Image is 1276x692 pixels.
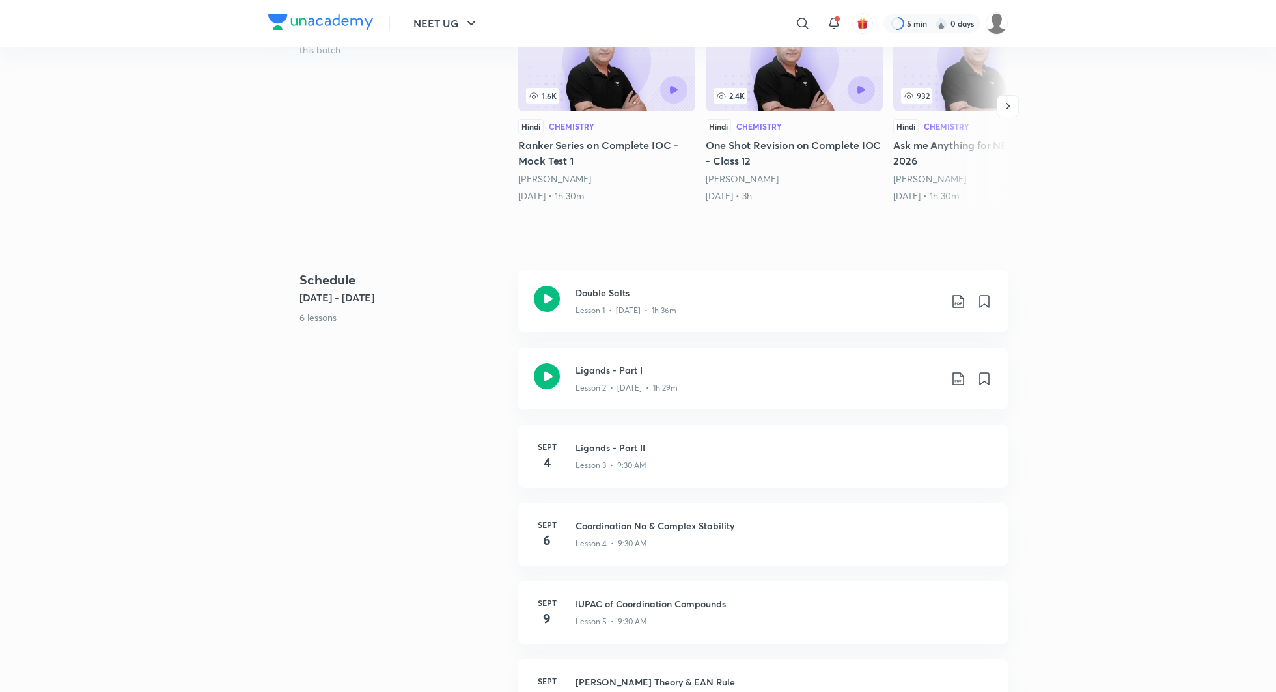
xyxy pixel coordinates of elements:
[268,14,373,30] img: Company Logo
[518,119,544,133] div: Hindi
[576,363,940,377] h3: Ligands - Part I
[893,119,919,133] div: Hindi
[518,10,695,202] a: Ranker Series on Complete IOC - Mock Test 1
[706,119,731,133] div: Hindi
[518,581,1008,659] a: Sept9IUPAC of Coordination CompoundsLesson 5 • 9:30 AM
[526,88,559,104] span: 1.6K
[534,675,560,687] h6: Sept
[901,88,932,104] span: 932
[576,305,676,316] p: Lesson 1 • [DATE] • 1h 36m
[924,122,969,130] div: Chemistry
[518,10,695,202] a: 1.6KHindiChemistryRanker Series on Complete IOC - Mock Test 1[PERSON_NAME][DATE] • 1h 30m
[576,538,647,549] p: Lesson 4 • 9:30 AM
[893,189,1070,202] div: 6th Jul • 1h 30m
[576,441,992,454] h3: Ligands - Part II
[706,137,883,169] h5: One Shot Revision on Complete IOC - Class 12
[518,425,1008,503] a: Sept4Ligands - Part IILesson 3 • 9:30 AM
[534,441,560,452] h6: Sept
[406,10,487,36] button: NEET UG
[576,597,992,611] h3: IUPAC of Coordination Compounds
[706,173,883,186] div: Ramesh Sharda
[534,597,560,609] h6: Sept
[935,17,948,30] img: streak
[706,10,883,202] a: 2.4KHindiChemistryOne Shot Revision on Complete IOC - Class 12[PERSON_NAME][DATE] • 3h
[706,173,779,185] a: [PERSON_NAME]
[893,173,966,185] a: [PERSON_NAME]
[518,137,695,169] h5: Ranker Series on Complete IOC - Mock Test 1
[893,10,1070,202] a: Ask me Anything for NEET - UG 2026
[518,173,695,186] div: Ramesh Sharda
[714,88,747,104] span: 2.4K
[706,10,883,202] a: One Shot Revision on Complete IOC - Class 12
[852,13,873,34] button: avatar
[986,12,1008,35] img: Siddharth Mitra
[893,10,1070,202] a: 932HindiChemistryAsk me Anything for NEET - UG 2026[PERSON_NAME][DATE] • 1h 30m
[268,14,373,33] a: Company Logo
[893,137,1070,169] h5: Ask me Anything for NEET - UG 2026
[299,290,508,305] h5: [DATE] - [DATE]
[518,270,1008,348] a: Double SaltsLesson 1 • [DATE] • 1h 36m
[576,382,678,394] p: Lesson 2 • [DATE] • 1h 29m
[576,460,646,471] p: Lesson 3 • 9:30 AM
[576,519,992,533] h3: Coordination No & Complex Stability
[736,122,782,130] div: Chemistry
[299,311,508,324] p: 6 lessons
[893,173,1070,186] div: Ramesh Sharda
[518,348,1008,425] a: Ligands - Part ILesson 2 • [DATE] • 1h 29m
[518,173,591,185] a: [PERSON_NAME]
[576,286,940,299] h3: Double Salts
[549,122,594,130] div: Chemistry
[857,18,868,29] img: avatar
[518,189,695,202] div: 6th Mar • 1h 30m
[706,189,883,202] div: 2nd May • 3h
[534,519,560,531] h6: Sept
[534,531,560,550] h4: 6
[576,675,992,689] h3: [PERSON_NAME] Theory & EAN Rule
[518,503,1008,581] a: Sept6Coordination No & Complex StabilityLesson 4 • 9:30 AM
[534,609,560,628] h4: 9
[534,452,560,472] h4: 4
[299,270,508,290] h4: Schedule
[576,616,647,628] p: Lesson 5 • 9:30 AM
